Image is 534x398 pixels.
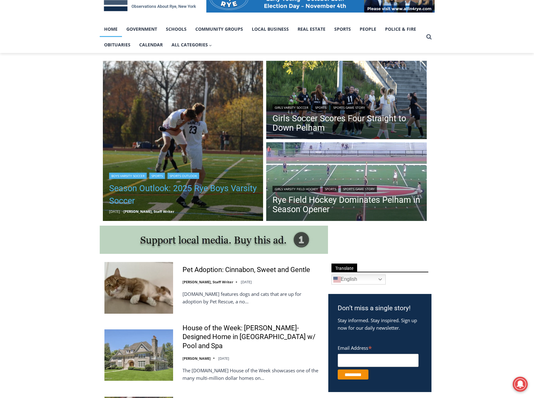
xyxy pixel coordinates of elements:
[109,182,257,207] a: Season Outlook: 2025 Rye Boys Varsity Soccer
[135,37,167,53] a: Calendar
[423,31,435,43] button: View Search Form
[104,329,173,381] img: House of the Week: Rich Granoff-Designed Home in Greenwich w/ Pool and Spa
[109,209,120,214] time: [DATE]
[331,275,386,285] a: English
[247,21,293,37] a: Local Business
[109,171,257,179] div: | |
[272,186,320,192] a: Girls Varsity Field Hockey
[103,61,263,221] img: (PHOTO: Alex van der Voort and Lex Cox of Rye Boys Varsity Soccer on Thursday, October 31, 2024 f...
[158,0,296,61] div: "[PERSON_NAME] and I covered the [DATE] Parade, which was a really eye opening experience as I ha...
[151,61,304,78] a: Intern @ [DOMAIN_NAME]
[122,209,124,214] span: –
[182,265,310,275] a: Pet Adoption: Cinnabon, Sweet and Gentle
[266,142,427,223] a: Read More Rye Field Hockey Dominates Pelham in Season Opener
[161,21,191,37] a: Schools
[338,317,422,332] p: Stay informed. Stay inspired. Sign up now for our daily newsletter.
[272,195,420,214] a: Rye Field Hockey Dominates Pelham in Season Opener
[100,37,135,53] a: Obituaries
[293,21,330,37] a: Real Estate
[266,61,427,141] a: Read More Girls Soccer Scores Four Straight to Down Pelham
[104,262,173,313] img: Pet Adoption: Cinnabon, Sweet and Gentle
[323,186,338,192] a: Sports
[355,21,381,37] a: People
[124,209,174,214] a: [PERSON_NAME], Staff Writer
[341,186,377,192] a: Sports Game Story
[109,173,147,179] a: Boys Varsity Soccer
[100,226,328,254] img: support local media, buy this ad
[272,185,420,192] div: | |
[100,21,122,37] a: Home
[330,21,355,37] a: Sports
[182,280,233,284] a: [PERSON_NAME], Staff Writer
[2,65,61,88] span: Open Tues. - Sun. [PHONE_NUMBER]
[65,39,92,75] div: "the precise, almost orchestrated movements of cutting and assembling sushi and [PERSON_NAME] mak...
[164,62,291,76] span: Intern @ [DOMAIN_NAME]
[266,142,427,223] img: (PHOTO: The Rye Girls Field Hockey Team defeated Pelham 3-0 on Tuesday to move to 3-0 in 2024.)
[313,104,329,111] a: Sports
[272,114,420,133] a: Girls Soccer Scores Four Straight to Down Pelham
[167,173,199,179] a: Sports Outlook
[266,61,427,141] img: (PHOTO: Rye Girls Soccer's Samantha Yeh scores a goal in her team's 4-1 victory over Pelham on Se...
[241,280,252,284] time: [DATE]
[191,21,247,37] a: Community Groups
[272,104,310,111] a: Girls Varsity Soccer
[331,104,367,111] a: Sports Game Story
[149,173,165,179] a: Sports
[333,276,341,283] img: en
[381,21,420,37] a: Police & Fire
[182,367,320,382] p: The [DOMAIN_NAME] House of the Week showcases one of the many multi-million dollar homes on…
[272,103,420,111] div: | |
[182,356,211,361] a: [PERSON_NAME]
[338,303,422,313] h3: Don’t miss a single story!
[167,37,217,53] button: Child menu of All Categories
[122,21,161,37] a: Government
[331,264,357,272] span: Translate
[182,290,320,305] p: [DOMAIN_NAME] features dogs and cats that are up for adoption by Pet Rescue, a no…
[182,324,320,351] a: House of the Week: [PERSON_NAME]-Designed Home in [GEOGRAPHIC_DATA] w/ Pool and Spa
[0,63,63,78] a: Open Tues. - Sun. [PHONE_NUMBER]
[338,342,419,353] label: Email Address
[100,21,423,53] nav: Primary Navigation
[103,61,263,221] a: Read More Season Outlook: 2025 Rye Boys Varsity Soccer
[218,356,229,361] time: [DATE]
